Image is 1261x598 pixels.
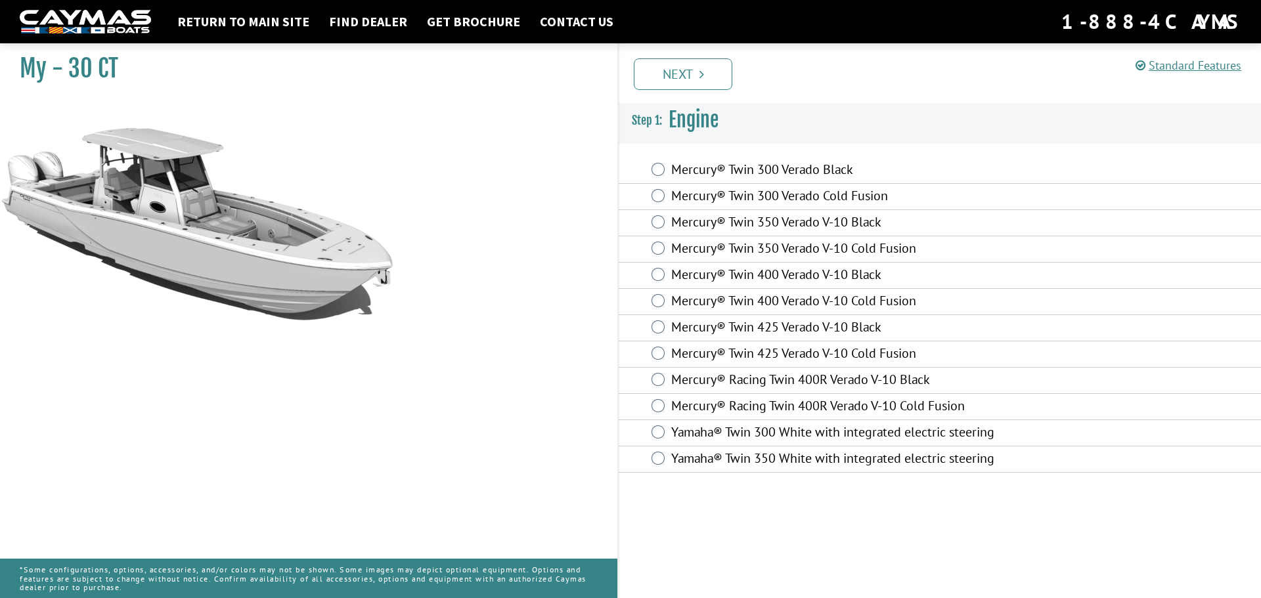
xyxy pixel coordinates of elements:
a: Get Brochure [420,13,527,30]
a: Find Dealer [322,13,414,30]
div: 1-888-4CAYMAS [1061,7,1241,36]
p: *Some configurations, options, accessories, and/or colors may not be shown. Some images may depic... [20,559,598,598]
a: Next [634,58,732,90]
label: Mercury® Racing Twin 400R Verado V-10 Black [671,372,1025,391]
label: Yamaha® Twin 300 White with integrated electric steering [671,424,1025,443]
a: Standard Features [1136,58,1241,73]
ul: Pagination [630,56,1261,90]
a: Contact Us [533,13,620,30]
label: Mercury® Twin 400 Verado V-10 Black [671,267,1025,286]
h1: My - 30 CT [20,54,585,83]
a: Return to main site [171,13,316,30]
label: Mercury® Twin 300 Verado Cold Fusion [671,188,1025,207]
img: white-logo-c9c8dbefe5ff5ceceb0f0178aa75bf4bb51f6bca0971e226c86eb53dfe498488.png [20,10,151,34]
label: Yamaha® Twin 350 White with integrated electric steering [671,450,1025,469]
label: Mercury® Twin 400 Verado V-10 Cold Fusion [671,293,1025,312]
label: Mercury® Twin 425 Verado V-10 Cold Fusion [671,345,1025,364]
label: Mercury® Racing Twin 400R Verado V-10 Cold Fusion [671,398,1025,417]
label: Mercury® Twin 425 Verado V-10 Black [671,319,1025,338]
label: Mercury® Twin 350 Verado V-10 Cold Fusion [671,240,1025,259]
h3: Engine [619,96,1261,144]
label: Mercury® Twin 300 Verado Black [671,161,1025,181]
label: Mercury® Twin 350 Verado V-10 Black [671,214,1025,233]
